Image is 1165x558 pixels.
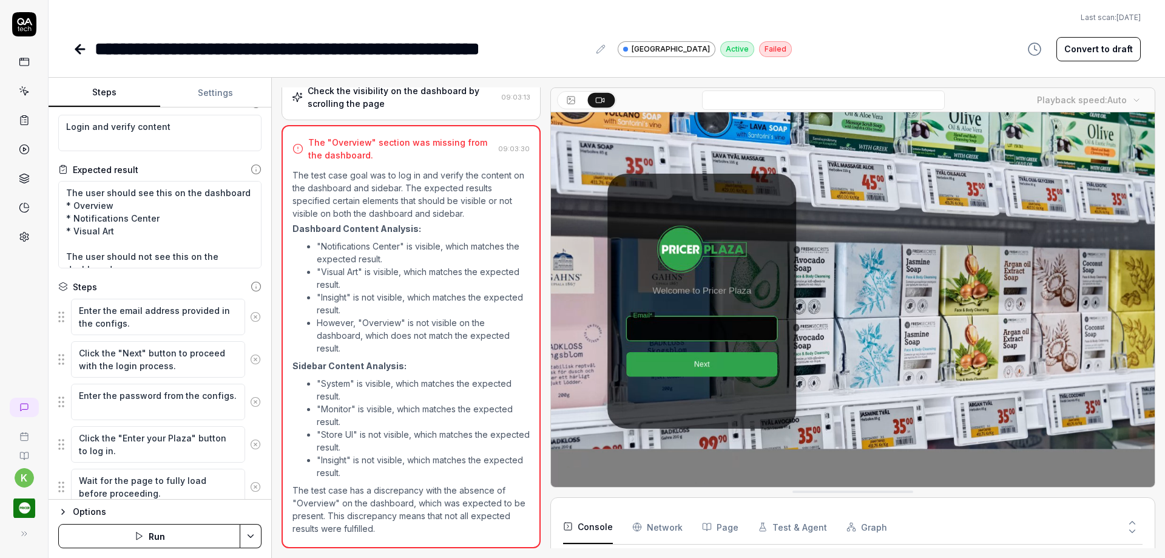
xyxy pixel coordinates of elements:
[58,426,262,463] div: Suggestions
[702,510,738,544] button: Page
[317,240,530,265] li: "Notifications Center" is visible, which matches the expected result.
[317,291,530,316] li: "Insight" is not visible, which matches the expected result.
[498,145,530,153] time: 09:03:30
[501,93,530,101] time: 09:03:13
[632,44,710,55] span: [GEOGRAPHIC_DATA]
[618,41,715,57] a: [GEOGRAPHIC_DATA]
[292,223,421,234] strong: Dashboard Content Analysis:
[1037,94,1127,106] div: Playback speed:
[58,341,262,378] div: Suggestions
[632,510,683,544] button: Network
[245,390,266,414] button: Remove step
[73,281,97,293] div: Steps
[317,377,530,403] li: "System" is visible, which matches the expected result.
[1081,12,1141,23] button: Last scan:[DATE]
[15,468,34,488] button: k
[317,428,530,454] li: "Store UI" is not visible, which matches the expected result.
[73,163,138,176] div: Expected result
[317,454,530,479] li: "Insight" is not visible, which matches the expected result.
[292,484,530,535] p: The test case has a discrepancy with the absence of "Overview" on the dashboard, which was expect...
[49,78,160,107] button: Steps
[308,136,493,162] div: The "Overview" section was missing from the dashboard.
[245,347,266,372] button: Remove step
[317,265,530,291] li: "Visual Art" is visible, which matches the expected result.
[308,84,496,110] div: Check the visibility on the dashboard by scrolling the page
[317,403,530,428] li: "Monitor" is visible, which matches the expected result.
[758,510,827,544] button: Test & Agent
[5,441,43,461] a: Documentation
[1081,12,1141,23] span: Last scan:
[73,505,262,519] div: Options
[759,41,792,57] div: Failed
[720,41,754,57] div: Active
[1116,13,1141,22] time: [DATE]
[58,505,262,519] button: Options
[245,475,266,499] button: Remove step
[563,510,613,544] button: Console
[1020,37,1049,61] button: View version history
[5,488,43,522] button: Pricer.com Logo
[13,497,35,519] img: Pricer.com Logo
[1056,37,1141,61] button: Convert to draft
[10,398,39,417] a: New conversation
[317,316,530,355] li: However, "Overview" is not visible on the dashboard, which does not match the expected result.
[160,78,272,107] button: Settings
[58,298,262,336] div: Suggestions
[58,468,262,506] div: Suggestions
[5,422,43,441] a: Book a call with us
[58,383,262,421] div: Suggestions
[58,524,240,548] button: Run
[292,361,407,371] strong: Sidebar Content Analysis:
[245,305,266,329] button: Remove step
[846,510,887,544] button: Graph
[292,169,530,220] p: The test case goal was to log in and verify the content on the dashboard and sidebar. The expecte...
[245,432,266,457] button: Remove step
